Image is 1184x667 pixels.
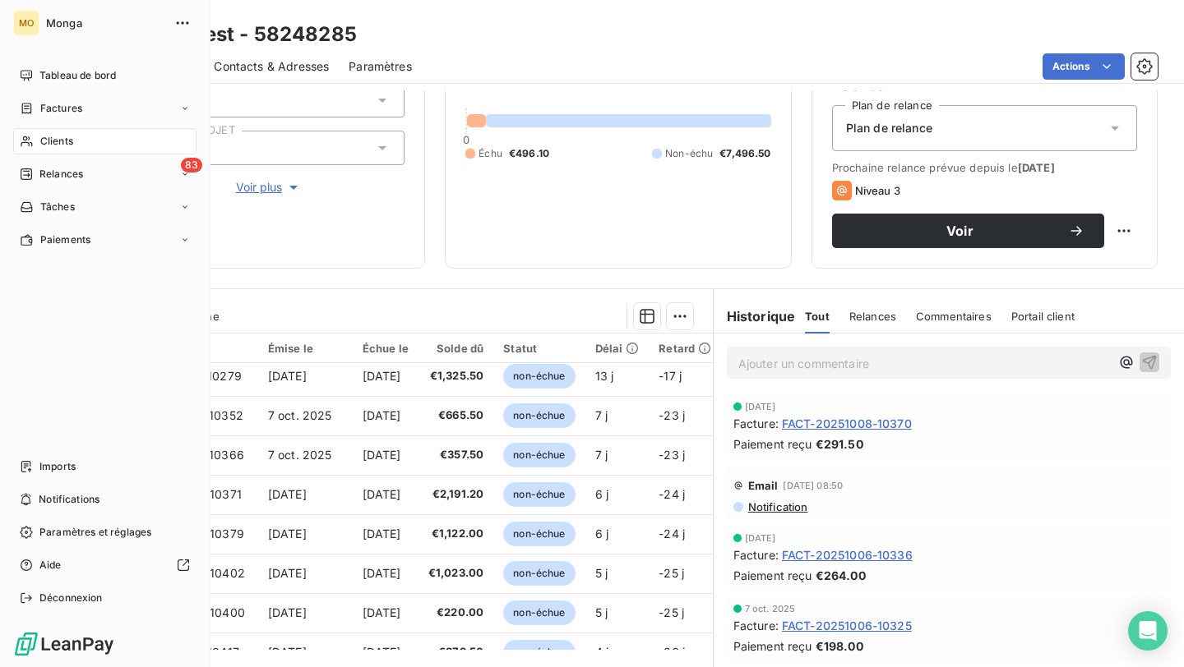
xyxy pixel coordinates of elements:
div: Délai [595,342,640,355]
span: -25 j [659,605,684,619]
span: -24 j [659,527,685,540]
span: non-échue [503,561,575,586]
span: non-échue [503,364,575,389]
a: Aide [13,552,197,578]
span: Paramètres et réglages [39,525,151,540]
span: Commentaires [916,310,992,323]
span: 7 j [595,408,608,422]
span: [DATE] [363,605,401,619]
span: Tâches [40,200,75,214]
span: [DATE] 08:50 [783,481,843,490]
span: 6 j [595,487,608,501]
span: €379.50 [428,644,483,660]
div: Open Intercom Messenger [1128,611,1168,651]
span: 7 oct. 2025 [268,448,332,462]
span: Non-échu [665,146,713,161]
span: non-échue [503,640,575,665]
span: Paiement reçu [733,567,812,584]
span: €1,325.50 [428,368,483,384]
span: €496.10 [509,146,549,161]
span: Voir [852,224,1068,237]
span: [DATE] [363,566,401,580]
span: Clients [40,134,73,149]
span: Factures [40,101,82,116]
span: [DATE] [268,566,307,580]
span: [DATE] [363,408,401,422]
span: [DATE] [268,645,307,659]
span: €264.00 [816,567,866,584]
span: Email [748,479,779,492]
span: Imports [39,459,76,474]
span: Échu [479,146,502,161]
span: Paiements [40,232,90,247]
span: 0 [463,133,469,146]
div: Statut [503,342,575,355]
span: [DATE] [745,402,776,412]
span: Déconnexion [39,591,103,605]
button: Actions [1043,53,1125,80]
span: non-échue [503,522,575,546]
span: Niveau 3 [855,184,900,197]
span: €291.50 [816,435,863,453]
span: [DATE] [1018,161,1055,174]
span: 13 j [595,369,614,383]
span: Facture : [733,546,779,563]
span: non-échue [503,443,575,467]
span: [DATE] [363,645,401,659]
span: Facture : [733,617,779,634]
span: Relances [39,167,83,182]
span: Voir plus [236,179,302,195]
span: Plan de relance [846,120,932,136]
div: Solde dû [428,342,483,355]
span: Contacts & Adresses [214,58,329,75]
span: 6 j [595,527,608,540]
span: [DATE] [363,448,401,462]
span: [DATE] [268,369,307,383]
span: -24 j [659,487,685,501]
span: 7 oct. 2025 [268,408,332,422]
span: €665.50 [428,407,483,424]
span: Notifications [39,492,99,507]
span: non-échue [503,600,575,625]
span: €1,023.00 [428,565,483,582]
div: MO [13,10,39,36]
span: Paiement reçu [733,435,812,453]
span: Prochaine relance prévue depuis le [832,161,1137,174]
span: Paiement reçu [733,637,812,655]
span: Relances [849,310,896,323]
span: [DATE] [268,487,307,501]
span: 7 oct. 2025 [745,604,796,614]
span: [DATE] [268,605,307,619]
span: €198.00 [816,637,863,655]
span: [DATE] [363,369,401,383]
span: Portail client [1011,310,1075,323]
span: 5 j [595,605,608,619]
span: Aide [39,558,62,573]
span: [DATE] [745,533,776,543]
span: 5 j [595,566,608,580]
span: 4 j [595,645,608,659]
img: Logo LeanPay [13,631,115,657]
span: Tout [805,310,830,323]
span: Facture : [733,415,779,432]
h6: Historique [714,306,796,326]
span: [DATE] [363,487,401,501]
span: €220.00 [428,605,483,621]
span: -23 j [659,448,685,462]
span: [DATE] [268,527,307,540]
span: non-échue [503,482,575,507]
span: -26 j [659,645,685,659]
span: FACT-20251006-10336 [782,546,913,563]
span: €1,122.00 [428,526,483,542]
span: 7 j [595,448,608,462]
span: €357.50 [428,447,483,463]
h3: Locagest - 58248285 [145,20,357,49]
span: Tableau de bord [39,68,116,83]
div: Émise le [268,342,343,355]
span: non-échue [503,403,575,428]
span: €2,191.20 [428,486,483,503]
div: Échue le [363,342,409,355]
span: €7,496.50 [719,146,770,161]
span: [DATE] [363,527,401,540]
button: Voir plus [132,178,405,196]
